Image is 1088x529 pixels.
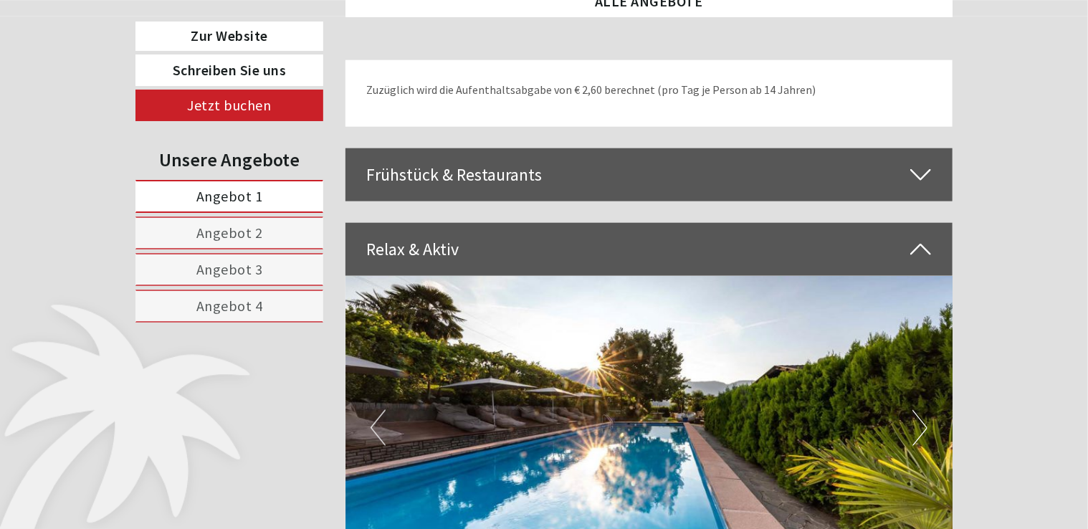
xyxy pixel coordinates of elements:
a: Schreiben Sie uns [135,54,323,86]
div: Unsere Angebote [135,146,323,173]
button: Next [912,410,927,446]
a: Jetzt buchen [135,90,323,121]
button: Senden [472,371,565,403]
a: Zur Website [135,22,323,51]
button: Previous [371,410,386,446]
div: Guten Tag, wie können wir Ihnen helfen? [11,39,228,82]
span: Angebot 1 [196,187,263,205]
span: Angebot 3 [196,260,263,278]
div: Relax & Aktiv [345,223,953,276]
div: PALMENGARTEN Hotel GSTÖR [22,42,221,53]
div: Frühstück & Restaurants [345,148,953,201]
div: Sonntag [249,11,316,35]
span: Angebot 2 [196,224,263,242]
span: Angebot 4 [196,297,263,315]
p: Zuzüglich wird die Aufenthaltsabgabe von € 2,60 berechnet (pro Tag je Person ab 14 Jahren) [367,82,932,98]
small: 15:20 [22,70,221,80]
